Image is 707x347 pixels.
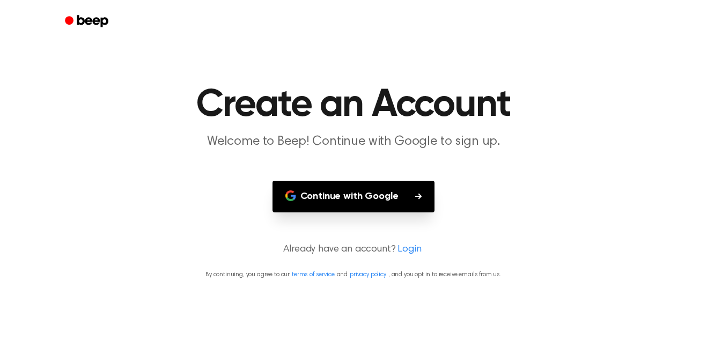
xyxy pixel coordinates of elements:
[148,133,559,151] p: Welcome to Beep! Continue with Google to sign up.
[273,181,435,212] button: Continue with Google
[13,242,694,257] p: Already have an account?
[397,242,421,257] a: Login
[292,271,334,278] a: terms of service
[13,270,694,279] p: By continuing, you agree to our and , and you opt in to receive emails from us.
[57,11,118,32] a: Beep
[79,86,628,124] h1: Create an Account
[350,271,386,278] a: privacy policy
